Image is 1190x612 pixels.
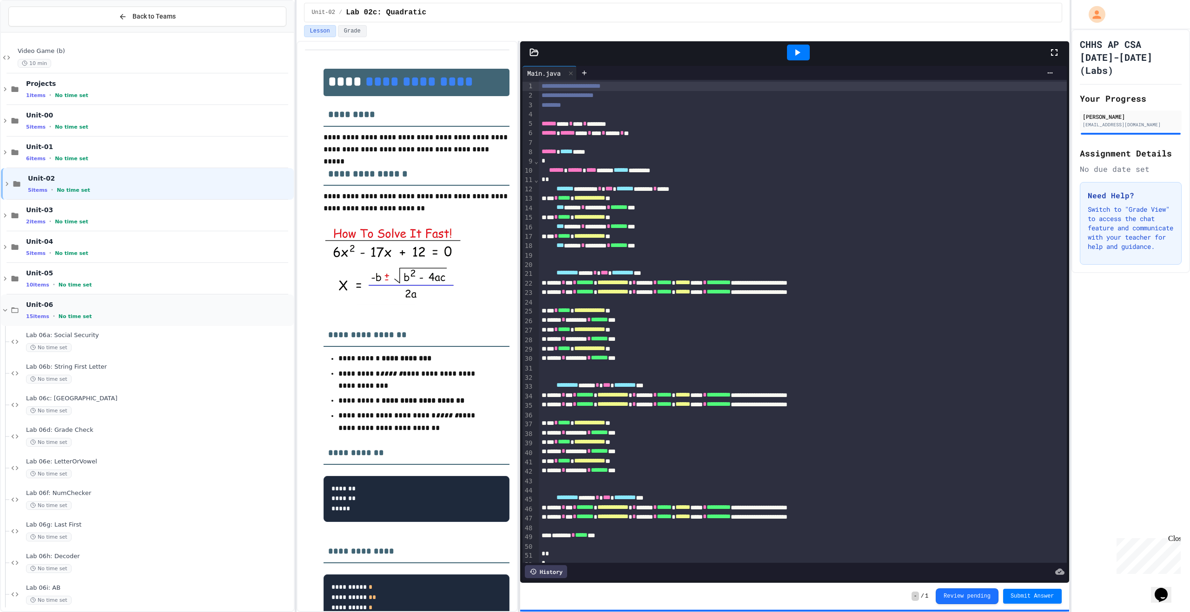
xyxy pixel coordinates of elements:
[1080,38,1182,77] h1: CHHS AP CSA [DATE]-[DATE] (Labs)
[26,143,292,151] span: Unit-01
[522,269,534,279] div: 21
[1083,121,1179,128] div: [EMAIL_ADDRESS][DOMAIN_NAME]
[522,232,534,241] div: 17
[26,237,292,246] span: Unit-04
[132,12,176,21] span: Back to Teams
[55,156,88,162] span: No time set
[18,47,292,55] span: Video Game (b)
[522,401,534,410] div: 35
[534,176,539,183] span: Fold line
[55,92,88,98] span: No time set
[26,282,49,288] span: 10 items
[28,174,292,182] span: Unit-02
[51,186,53,194] span: •
[522,129,534,138] div: 6
[936,588,998,604] button: Review pending
[26,156,46,162] span: 6 items
[1088,190,1174,201] h3: Need Help?
[522,354,534,364] div: 30
[312,9,335,16] span: Unit-02
[1011,592,1054,600] span: Submit Answer
[522,317,534,326] div: 26
[1080,147,1182,160] h2: Assignment Details
[55,124,88,130] span: No time set
[525,565,567,578] div: History
[26,458,292,466] span: Lab 06e: LetterOrVowel
[346,7,426,18] span: Lab 02c: Quadratic
[26,343,72,352] span: No time set
[522,495,534,504] div: 45
[522,148,534,157] div: 8
[57,187,90,193] span: No time set
[522,411,534,420] div: 36
[339,9,342,16] span: /
[522,551,534,560] div: 51
[55,219,88,225] span: No time set
[522,91,534,100] div: 2
[1003,589,1062,604] button: Submit Answer
[522,542,534,552] div: 50
[53,281,55,288] span: •
[26,250,46,256] span: 5 items
[26,426,292,434] span: Lab 06d: Grade Check
[26,79,292,88] span: Projects
[338,25,367,37] button: Grade
[26,469,72,478] span: No time set
[522,68,565,78] div: Main.java
[26,219,46,225] span: 2 items
[522,420,534,429] div: 37
[522,241,534,251] div: 18
[522,382,534,391] div: 33
[55,250,88,256] span: No time set
[522,185,534,194] div: 12
[26,111,292,119] span: Unit-00
[522,392,534,401] div: 34
[26,313,49,319] span: 15 items
[921,592,924,600] span: /
[26,521,292,529] span: Lab 06g: Last First
[53,313,55,320] span: •
[522,505,534,514] div: 46
[522,176,534,185] div: 11
[26,300,292,309] span: Unit-06
[26,533,72,541] span: No time set
[522,204,534,213] div: 14
[522,119,534,129] div: 5
[26,564,72,573] span: No time set
[26,269,292,277] span: Unit-05
[925,592,928,600] span: 1
[1080,92,1182,105] h2: Your Progress
[26,501,72,510] span: No time set
[522,477,534,486] div: 43
[26,489,292,497] span: Lab 06f: NumChecker
[522,110,534,119] div: 4
[1080,163,1182,175] div: No due date set
[26,406,72,415] span: No time set
[522,298,534,307] div: 24
[522,307,534,316] div: 25
[522,82,534,91] div: 1
[26,596,72,605] span: No time set
[522,260,534,270] div: 20
[522,288,534,298] div: 23
[522,213,534,222] div: 15
[1083,112,1179,121] div: [PERSON_NAME]
[912,592,919,601] span: -
[522,533,534,542] div: 49
[49,218,51,225] span: •
[1079,4,1108,25] div: My Account
[26,363,292,371] span: Lab 06b: String First Letter
[534,157,539,165] span: Fold line
[1151,575,1181,603] iframe: chat widget
[522,345,534,354] div: 29
[522,223,534,232] div: 16
[304,25,336,37] button: Lesson
[4,4,64,59] div: Chat with us now!Close
[522,364,534,373] div: 31
[522,157,534,166] div: 9
[522,66,577,80] div: Main.java
[26,438,72,447] span: No time set
[26,124,46,130] span: 5 items
[522,524,534,533] div: 48
[522,194,534,203] div: 13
